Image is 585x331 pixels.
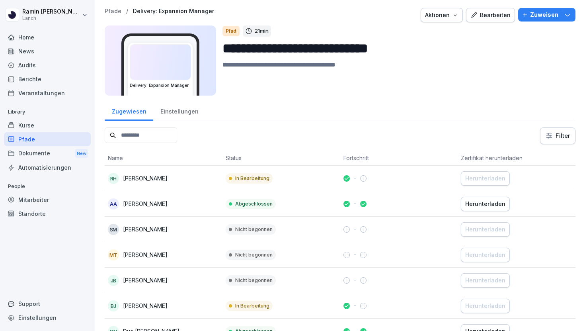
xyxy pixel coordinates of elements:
div: SM [108,224,119,235]
div: Aktionen [425,11,458,20]
div: Herunterladen [465,276,505,285]
p: People [4,180,91,193]
p: Zuweisen [530,10,558,19]
div: BJ [108,300,119,311]
a: Pfade [4,132,91,146]
button: Herunterladen [461,248,510,262]
p: [PERSON_NAME] [123,302,168,310]
p: [PERSON_NAME] [123,174,168,182]
a: Mitarbeiter [4,193,91,207]
p: Library [4,106,91,118]
div: Filter [545,132,570,140]
a: Veranstaltungen [4,86,91,100]
a: Automatisierungen [4,161,91,174]
th: Status [222,151,340,166]
a: Pfade [105,8,121,15]
div: Herunterladen [465,200,505,208]
div: Herunterladen [465,251,505,259]
button: Herunterladen [461,299,510,313]
a: Standorte [4,207,91,221]
p: Ramin [PERSON_NAME] [22,8,80,15]
a: Zugewiesen [105,100,153,121]
button: Herunterladen [461,222,510,237]
a: Berichte [4,72,91,86]
p: In Bearbeitung [235,302,269,309]
button: Aktionen [421,8,463,22]
div: Herunterladen [465,174,505,183]
a: Audits [4,58,91,72]
p: [PERSON_NAME] [123,225,168,233]
div: AA [108,198,119,210]
a: News [4,44,91,58]
p: 21 min [255,27,269,35]
div: RH [108,173,119,184]
th: Name [105,151,222,166]
button: Filter [540,128,575,144]
div: Bearbeiten [470,11,511,20]
p: Nicht begonnen [235,226,273,233]
a: DokumenteNew [4,146,91,161]
a: Kurse [4,118,91,132]
a: Delivery: Expansion Manager [133,8,214,15]
div: Dokumente [4,146,91,161]
p: Nicht begonnen [235,251,273,259]
button: Herunterladen [461,273,510,288]
button: Zuweisen [518,8,575,22]
p: / [126,8,128,15]
p: Nicht begonnen [235,277,273,284]
a: Home [4,30,91,44]
h3: Delivery: Expansion Manager [130,82,191,88]
a: Einstellungen [4,311,91,325]
button: Bearbeiten [466,8,515,22]
a: Einstellungen [153,100,205,121]
div: New [75,149,88,158]
div: JB [108,275,119,286]
p: [PERSON_NAME] [123,276,168,284]
div: Herunterladen [465,302,505,310]
button: Herunterladen [461,171,510,186]
div: Herunterladen [465,225,505,234]
p: Abgeschlossen [235,200,273,208]
th: Fortschritt [340,151,458,166]
div: Pfad [222,26,240,36]
div: Support [4,297,91,311]
button: Herunterladen [461,197,510,211]
div: MT [108,249,119,260]
th: Zertifikat herunterladen [458,151,575,166]
p: [PERSON_NAME] [123,251,168,259]
p: [PERSON_NAME] [123,200,168,208]
p: In Bearbeitung [235,175,269,182]
p: Lanch [22,16,80,21]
